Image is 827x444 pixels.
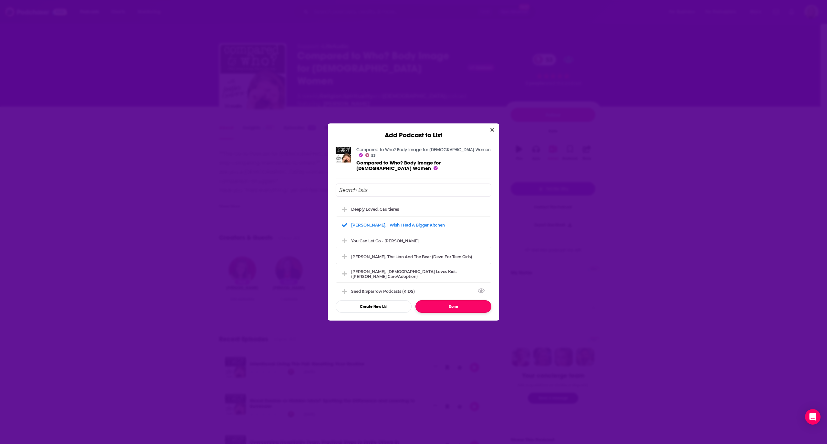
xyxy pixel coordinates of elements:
div: [PERSON_NAME], [DEMOGRAPHIC_DATA] Loves Kids ([PERSON_NAME] care/adoption) [351,269,487,279]
span: 53 [371,154,376,157]
div: [PERSON_NAME], The Lion and the Bear (devo for teen girls) [351,254,472,259]
div: Shankles, The Lion and the Bear (devo for teen girls) [336,249,491,264]
a: Compared to Who? Body Image for Christian Women [356,160,441,171]
img: Compared to Who? Body Image for Christian Women [336,147,351,163]
div: Deeply Loved, Gaultieres [336,202,491,216]
div: Open Intercom Messenger [805,409,821,425]
button: Close [488,126,497,134]
div: Add Podcast to List [328,123,499,139]
input: Search lists [336,184,491,197]
div: Seed & Sparrow Podcasts (KIDS) [336,284,491,298]
div: Add Podcast To List [336,184,491,313]
div: Kate Strickler, I Wish I Had a Bigger Kitchen [336,218,491,232]
button: View Link [415,292,419,293]
div: You Can Let Go - Hoover [336,234,491,248]
button: Create New List [336,300,412,313]
a: 53 [365,153,376,157]
div: Jamie Finn, God Loves Kids (Foster care/adoption) [336,265,491,282]
button: Done [415,300,491,313]
div: Seed & Sparrow Podcasts (KIDS) [351,289,419,294]
div: [PERSON_NAME], I Wish I Had a Bigger Kitchen [351,223,445,227]
span: Compared to Who? Body Image for [DEMOGRAPHIC_DATA] Women [356,160,441,171]
div: You Can Let Go - [PERSON_NAME] [351,238,419,243]
div: Deeply Loved, Gaultieres [351,207,399,212]
a: Compared to Who? Body Image for Christian Women [356,147,491,153]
